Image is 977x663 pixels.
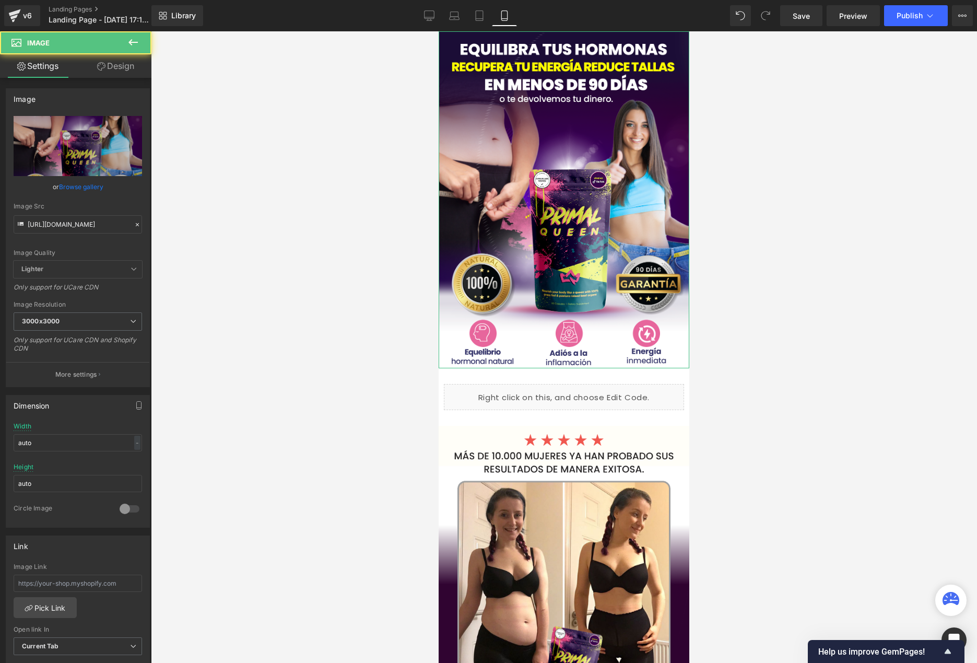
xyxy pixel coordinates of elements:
div: Image Resolution [14,301,142,308]
p: More settings [55,370,97,379]
div: Open link In [14,626,142,633]
div: Image Link [14,563,142,571]
button: Undo [730,5,751,26]
input: auto [14,475,142,492]
b: Lighter [21,265,43,273]
button: More [952,5,973,26]
button: Publish [884,5,948,26]
div: v6 [21,9,34,22]
span: Preview [839,10,867,21]
div: Image [14,89,36,103]
span: Image [27,39,50,47]
div: Image Quality [14,249,142,257]
a: Desktop [417,5,442,26]
div: or [14,181,142,192]
a: Design [78,54,154,78]
span: Help us improve GemPages! [818,647,941,657]
a: Browse gallery [59,178,103,196]
input: auto [14,434,142,451]
div: Link [14,536,28,551]
span: Save [793,10,810,21]
button: Show survey - Help us improve GemPages! [818,645,954,658]
span: Library [171,11,196,20]
a: Tablet [467,5,492,26]
a: Preview [827,5,880,26]
b: 3000x3000 [22,317,60,325]
div: Only support for UCare CDN and Shopify CDN [14,336,142,359]
span: Publish [897,11,923,20]
a: New Library [151,5,203,26]
div: Circle Image [14,504,109,515]
div: Only support for UCare CDN [14,283,142,298]
input: Link [14,215,142,234]
a: Laptop [442,5,467,26]
div: Image Src [14,203,142,210]
button: Redo [755,5,776,26]
a: Pick Link [14,597,77,618]
div: Height [14,463,33,471]
a: v6 [4,5,40,26]
span: Landing Page - [DATE] 17:15:07 [49,16,149,24]
a: Mobile [492,5,517,26]
div: Open Intercom Messenger [941,627,967,653]
div: - [134,436,140,450]
b: Current Tab [22,642,59,650]
button: More settings [6,362,149,387]
div: Dimension [14,396,50,410]
input: https://your-shop.myshopify.com [14,575,142,592]
a: Landing Pages [49,5,169,14]
div: Width [14,423,31,430]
